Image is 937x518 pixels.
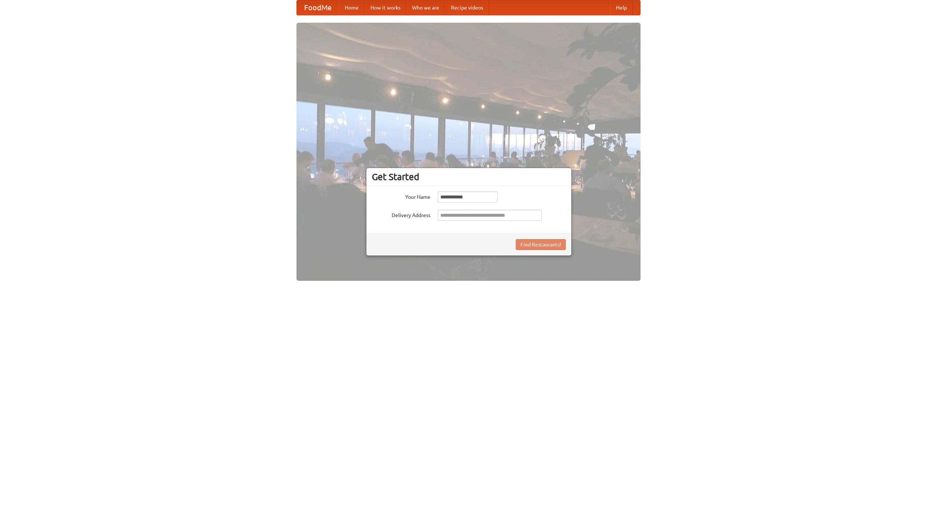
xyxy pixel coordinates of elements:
label: Delivery Address [372,210,430,219]
h3: Get Started [372,171,566,182]
a: How it works [365,0,406,15]
label: Your Name [372,191,430,201]
a: Help [610,0,633,15]
a: FoodMe [297,0,339,15]
a: Who we are [406,0,445,15]
a: Recipe videos [445,0,489,15]
button: Find Restaurants! [516,239,566,250]
a: Home [339,0,365,15]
